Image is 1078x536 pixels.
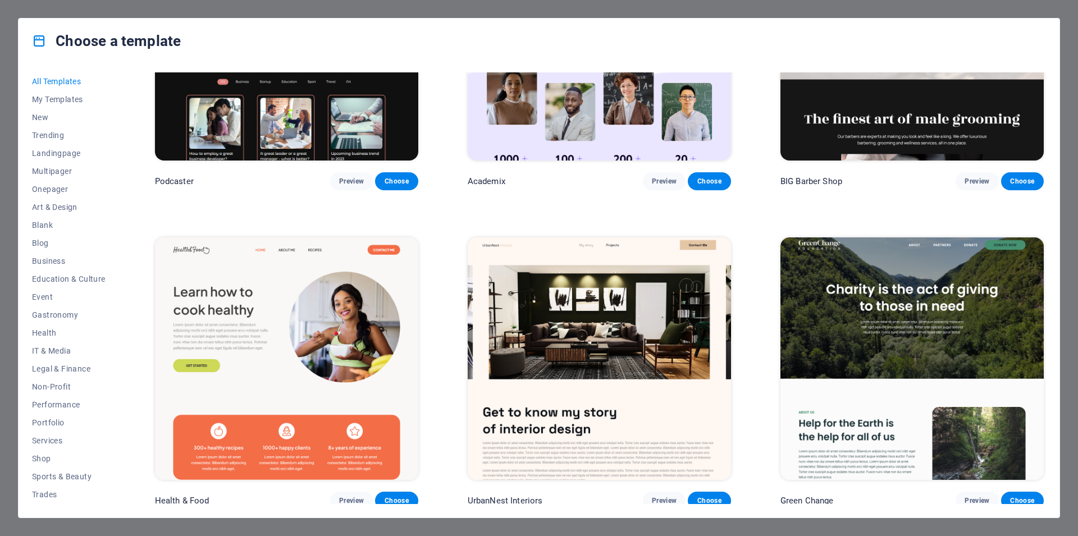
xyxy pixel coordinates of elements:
[32,252,106,270] button: Business
[1001,172,1044,190] button: Choose
[32,382,106,391] span: Non-Profit
[32,400,106,409] span: Performance
[384,496,409,505] span: Choose
[32,167,106,176] span: Multipager
[780,495,834,506] p: Green Change
[780,176,842,187] p: BIG Barber Shop
[652,177,677,186] span: Preview
[32,162,106,180] button: Multipager
[32,216,106,234] button: Blank
[330,172,373,190] button: Preview
[32,450,106,468] button: Shop
[32,72,106,90] button: All Templates
[32,221,106,230] span: Blank
[32,288,106,306] button: Event
[1010,177,1035,186] span: Choose
[32,346,106,355] span: IT & Media
[384,177,409,186] span: Choose
[32,203,106,212] span: Art & Design
[375,492,418,510] button: Choose
[32,131,106,140] span: Trending
[32,274,106,283] span: Education & Culture
[468,495,543,506] p: UrbanNest Interiors
[32,108,106,126] button: New
[780,237,1044,480] img: Green Change
[652,496,677,505] span: Preview
[688,492,730,510] button: Choose
[155,495,209,506] p: Health & Food
[965,496,989,505] span: Preview
[375,172,418,190] button: Choose
[688,172,730,190] button: Choose
[330,492,373,510] button: Preview
[697,496,721,505] span: Choose
[32,468,106,485] button: Sports & Beauty
[956,492,998,510] button: Preview
[32,310,106,319] span: Gastronomy
[956,172,998,190] button: Preview
[32,234,106,252] button: Blog
[32,113,106,122] span: New
[32,328,106,337] span: Health
[32,90,106,108] button: My Templates
[32,342,106,360] button: IT & Media
[32,414,106,432] button: Portfolio
[965,177,989,186] span: Preview
[32,503,106,521] button: Travel
[32,95,106,104] span: My Templates
[32,270,106,288] button: Education & Culture
[32,77,106,86] span: All Templates
[32,292,106,301] span: Event
[155,237,418,480] img: Health & Food
[339,177,364,186] span: Preview
[32,396,106,414] button: Performance
[32,418,106,427] span: Portfolio
[32,239,106,248] span: Blog
[1010,496,1035,505] span: Choose
[32,378,106,396] button: Non-Profit
[32,149,106,158] span: Landingpage
[32,185,106,194] span: Onepager
[32,454,106,463] span: Shop
[339,496,364,505] span: Preview
[32,485,106,503] button: Trades
[32,472,106,481] span: Sports & Beauty
[32,144,106,162] button: Landingpage
[32,198,106,216] button: Art & Design
[32,436,106,445] span: Services
[468,176,505,187] p: Academix
[32,126,106,144] button: Trending
[32,306,106,324] button: Gastronomy
[643,492,686,510] button: Preview
[32,432,106,450] button: Services
[32,256,106,265] span: Business
[1001,492,1044,510] button: Choose
[32,180,106,198] button: Onepager
[155,176,194,187] p: Podcaster
[643,172,686,190] button: Preview
[32,360,106,378] button: Legal & Finance
[468,237,731,480] img: UrbanNest Interiors
[32,32,181,50] h4: Choose a template
[32,364,106,373] span: Legal & Finance
[32,490,106,499] span: Trades
[697,177,721,186] span: Choose
[32,324,106,342] button: Health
